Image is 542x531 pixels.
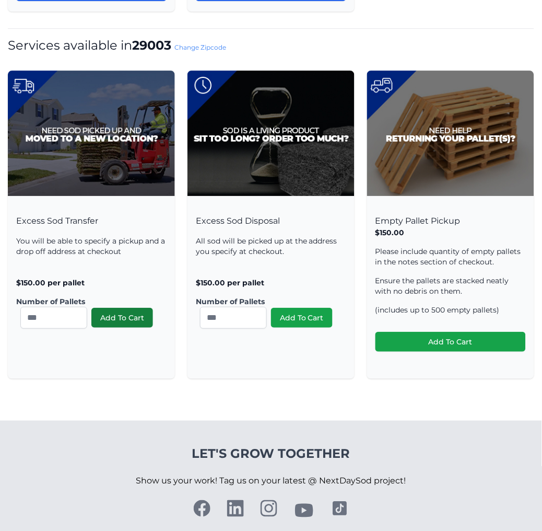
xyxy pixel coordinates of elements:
[367,204,534,379] div: Empty Pallet Pickup
[136,446,406,463] h4: Let's Grow Together
[375,246,526,267] p: Please include quantity of empty pallets in the notes section of checkout.
[375,305,526,315] p: (includes up to 500 empty pallets)
[16,236,167,257] p: You will be able to specify a pickup and a drop off address at checkout
[367,71,534,196] img: Pallet Pickup Product Image
[187,71,355,196] img: Excess Sod Disposal Product Image
[187,204,355,356] div: Excess Sod Disposal
[196,296,338,307] label: Number of Pallets
[132,38,171,53] strong: 29003
[8,204,175,356] div: Excess Sod Transfer
[91,308,153,328] button: Add To Cart
[375,227,526,238] p: $150.00
[196,236,346,257] p: All sod will be picked up at the address you specify at checkout.
[174,43,226,51] a: Change Zipcode
[271,308,333,328] button: Add To Cart
[375,332,526,352] button: Add To Cart
[136,463,406,500] p: Show us your work! Tag us on your latest @ NextDaySod project!
[196,278,346,288] p: $150.00 per pallet
[8,37,534,54] h1: Services available in
[375,275,526,296] p: Ensure the pallets are stacked neatly with no debris on them.
[16,296,158,307] label: Number of Pallets
[8,71,175,196] img: Excess Sod Transfer Product Image
[16,278,167,288] p: $150.00 per pallet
